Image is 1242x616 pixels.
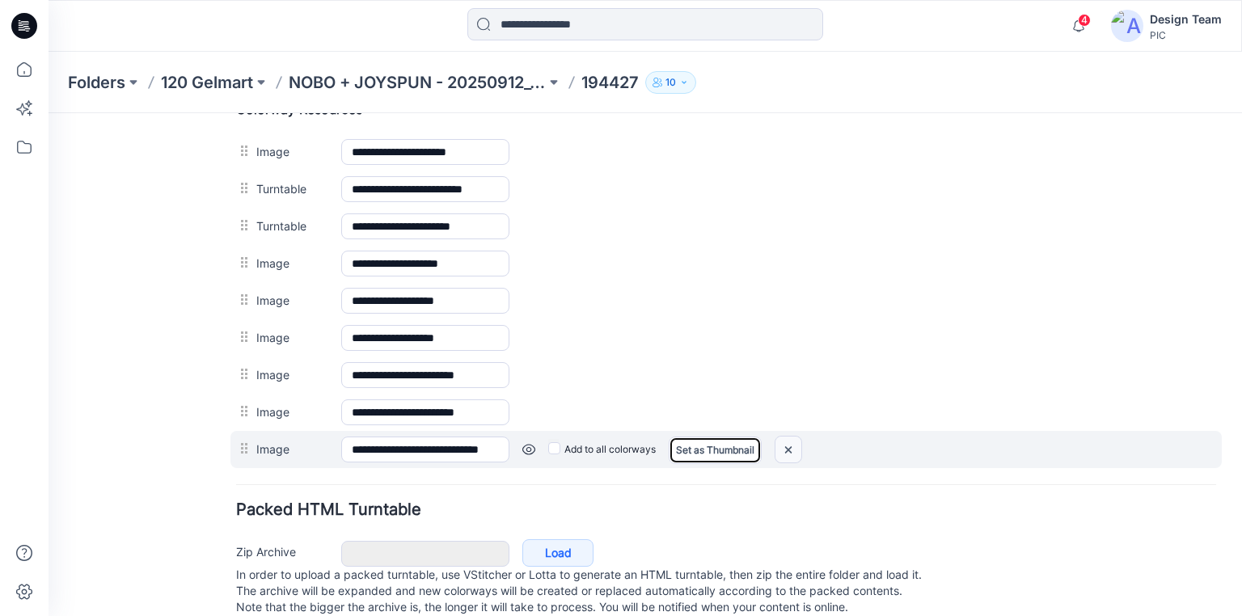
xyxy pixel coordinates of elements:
[1150,10,1222,29] div: Design Team
[208,252,277,270] label: Image
[645,71,696,94] button: 10
[500,323,607,349] label: Add to all colorways
[49,113,1242,616] iframe: edit-style
[581,71,639,94] p: 194427
[188,454,1168,502] p: In order to upload a packed turntable, use VStitcher or Lotta to generate an HTML turntable, then...
[500,326,510,336] input: Add to all colorways
[1150,29,1222,41] div: PIC
[208,215,277,233] label: Image
[289,71,546,94] a: NOBO + JOYSPUN - 20250912_120_GC
[474,426,545,454] a: Load
[1111,10,1143,42] img: avatar
[208,289,277,307] label: Image
[727,323,753,350] img: close-btn.svg
[208,327,277,344] label: Image
[208,141,277,158] label: Image
[1078,14,1091,27] span: 4
[208,178,277,196] label: Image
[161,71,253,94] a: 120 Gelmart
[665,74,676,91] p: 10
[620,323,713,351] a: Set as Thumbnail
[68,71,125,94] a: Folders
[188,389,1168,404] h4: Packed HTML Turntable
[188,429,277,447] label: Zip Archive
